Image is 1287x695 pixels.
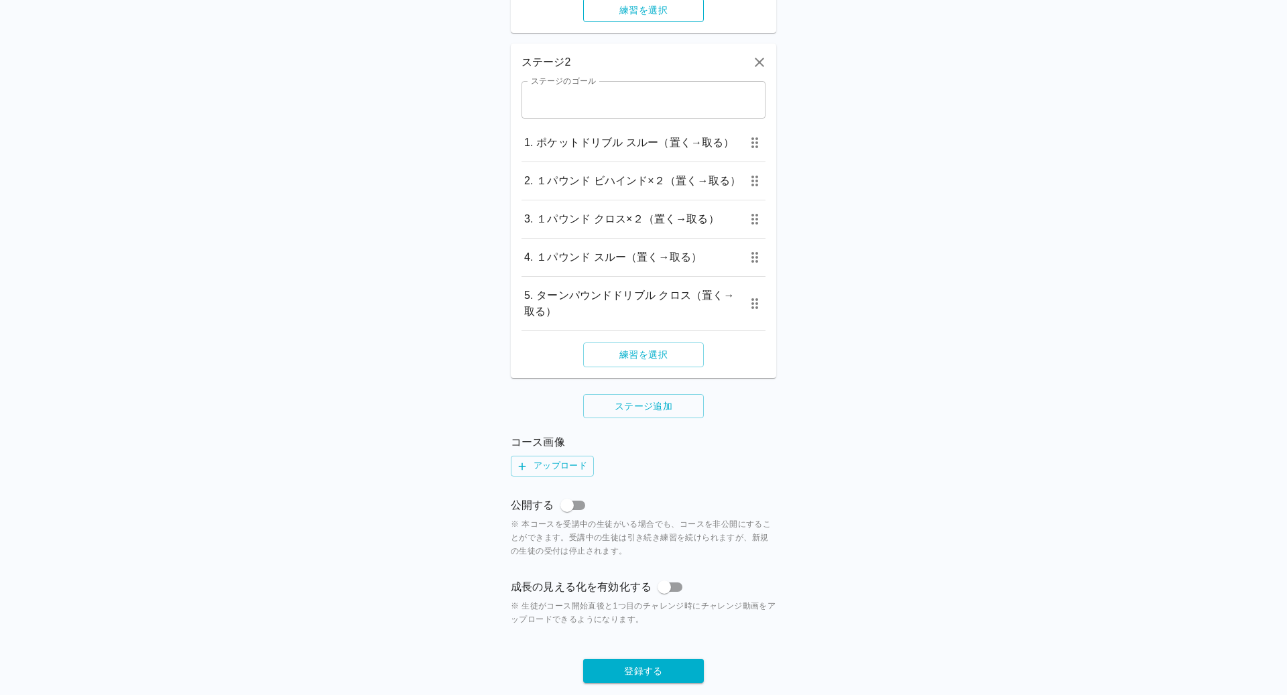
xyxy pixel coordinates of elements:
[511,518,776,558] span: ※ 本コースを受講中の生徒がいる場合でも、コースを非公開にすることができます。受講中の生徒は引き続き練習を続けられますが、新規の生徒の受付は停止されます。
[524,288,741,320] p: 5. ターンパウンドドリブル クロス（置く→取る）
[583,659,704,684] button: 登録する
[511,497,554,513] p: 公開する
[524,135,735,151] p: 1. ポケットドリブル スルー（置く→取る）
[531,75,596,86] label: ステージのゴール
[522,54,571,70] p: ステージ 2
[524,173,741,189] p: 2. １パウンド ビハインド×２（置く→取る）
[583,342,704,367] button: 練習を選択
[511,434,776,450] p: コース画像
[524,249,702,265] p: 4. １パウンド スルー（置く→取る）
[511,456,594,477] label: アップロード
[583,394,704,419] button: ステージ追加
[511,600,776,627] span: ※ 生徒がコース開始直後と1つ目のチャレンジ時にチャレンジ動画をアップロードできるようになります。
[511,579,652,595] p: 成長の見える化を有効化する
[524,211,719,227] p: 3. １パウンド クロス×２（置く→取る）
